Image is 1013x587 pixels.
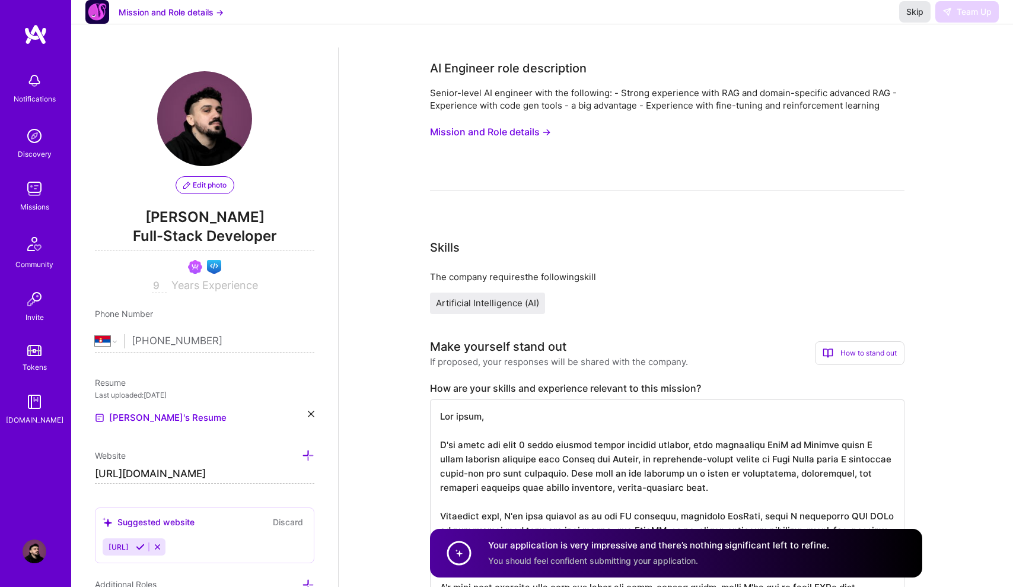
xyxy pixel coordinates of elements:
img: tokens [27,345,42,356]
i: icon PencilPurple [183,182,190,189]
input: XX [152,279,167,293]
img: Resume [95,413,104,423]
a: [PERSON_NAME]'s Resume [95,411,227,425]
img: discovery [23,124,46,148]
button: Mission and Role details → [119,6,224,18]
img: Community [20,230,49,258]
div: Notifications [14,93,56,105]
div: [DOMAIN_NAME] [6,414,63,426]
button: Skip [899,1,931,23]
img: Been on Mission [188,260,202,274]
span: Phone Number [95,309,153,319]
i: icon BookOpen [823,348,833,358]
div: Make yourself stand out [430,338,566,356]
div: Tokens [23,361,47,373]
i: Accept [136,542,145,551]
div: Suggested website [103,516,195,528]
span: Skip [906,6,923,18]
span: Artificial Intelligence (AI) [436,297,539,309]
i: icon Close [308,411,314,417]
img: Invite [23,287,46,311]
span: Website [95,450,126,461]
button: Discard [269,515,307,529]
div: Last uploaded: [DATE] [95,389,314,401]
div: Skills [430,239,460,256]
div: If proposed, your responses will be shared with the company. [430,356,688,368]
input: http://... [95,465,314,484]
img: logo [24,24,47,45]
span: [URL] [109,542,129,551]
i: Reject [153,542,162,551]
span: Years Experience [171,279,258,291]
img: User Avatar [23,540,46,563]
img: bell [23,69,46,93]
span: Edit photo [183,180,227,191]
div: Discovery [18,148,52,160]
div: Community [15,258,53,271]
button: Mission and Role details → [430,121,551,143]
label: How are your skills and experience relevant to this mission? [430,382,904,395]
input: +1 (000) 000-0000 [132,324,314,358]
span: [PERSON_NAME] [95,208,314,226]
img: User Avatar [157,71,252,166]
img: guide book [23,390,46,414]
span: Resume [95,377,126,388]
span: You should feel confident submitting your application. [488,556,698,566]
h4: Your application is very impressive and there’s nothing significant left to refine. [488,540,829,552]
div: The company requires the following skill [430,271,904,283]
div: How to stand out [815,341,904,365]
i: icon SuggestedTeams [103,518,113,528]
div: Missions [20,201,49,213]
div: Senior-level AI engineer with the following: - Strong experience with RAG and domain-specific adv... [430,87,904,112]
div: AI Engineer role description [430,59,587,77]
div: Invite [26,311,44,323]
img: Front-end guild [207,260,221,274]
a: User Avatar [20,540,49,563]
img: teamwork [23,177,46,201]
button: Edit photo [176,176,234,194]
span: Full-Stack Developer [95,226,314,250]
